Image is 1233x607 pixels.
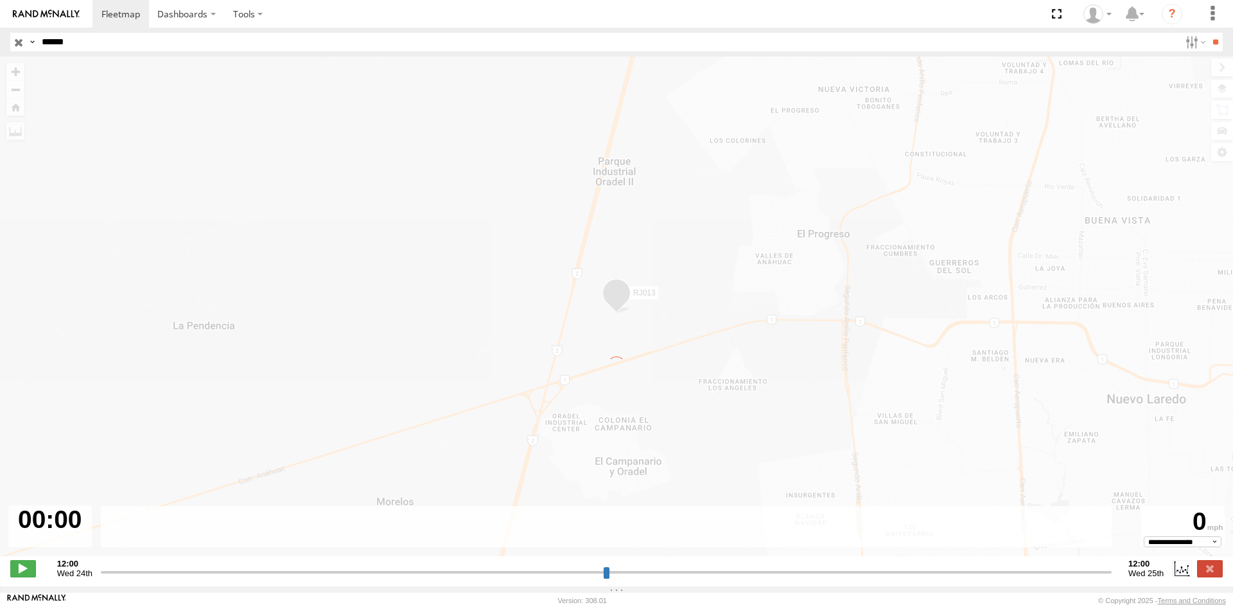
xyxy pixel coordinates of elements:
[1158,597,1226,604] a: Terms and Conditions
[13,10,80,19] img: rand-logo.svg
[1143,507,1223,536] div: 0
[1128,568,1164,578] span: Wed 25th
[1079,4,1116,24] div: Sebastian Velez
[1180,33,1208,51] label: Search Filter Options
[1162,4,1182,24] i: ?
[27,33,37,51] label: Search Query
[10,560,36,577] label: Play/Stop
[558,597,607,604] div: Version: 308.01
[1128,559,1164,568] strong: 12:00
[57,568,92,578] span: Wed 24th
[1197,560,1223,577] label: Close
[1098,597,1226,604] div: © Copyright 2025 -
[7,594,66,607] a: Visit our Website
[57,559,92,568] strong: 12:00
